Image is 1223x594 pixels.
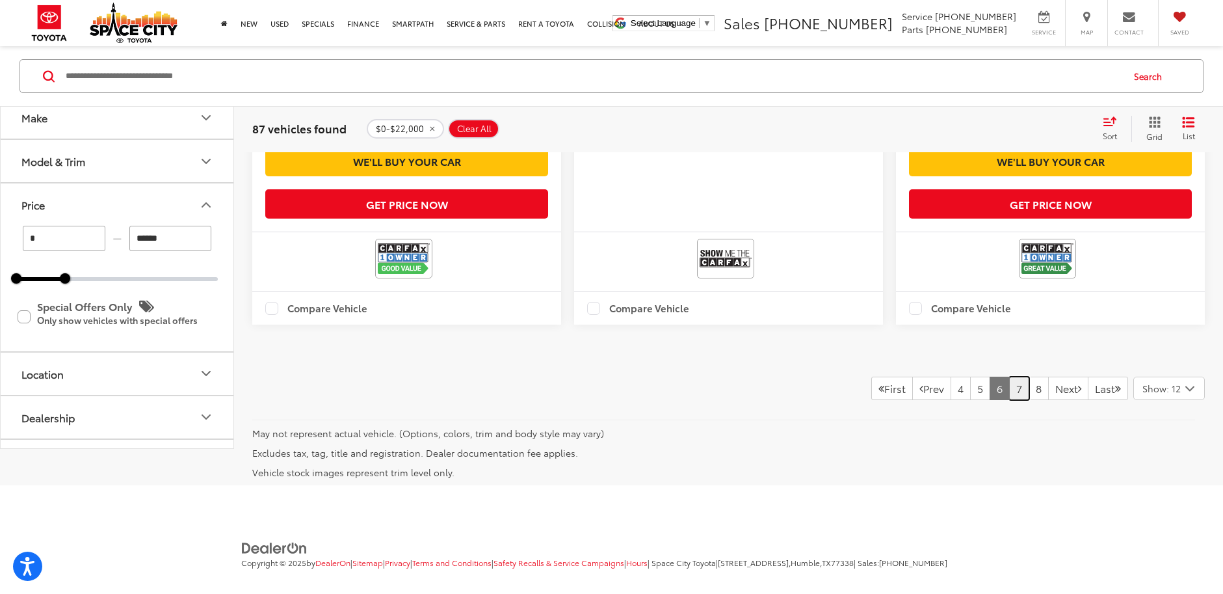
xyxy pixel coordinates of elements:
[1,353,235,395] button: LocationLocation
[198,409,214,425] div: Dealership
[90,3,178,43] img: Space City Toyota
[703,18,711,28] span: ▼
[21,411,75,424] div: Dealership
[970,377,990,400] a: 5
[878,383,884,394] i: First Page
[879,557,947,568] span: [PHONE_NUMBER]
[1048,377,1088,400] a: NextNext Page
[854,557,947,568] span: | Sales:
[198,197,214,213] div: Price
[457,124,492,134] span: Clear All
[265,302,367,315] label: Compare Vehicle
[631,18,696,28] span: Select Language
[926,23,1007,36] span: [PHONE_NUMBER]
[385,557,410,568] a: Privacy
[21,111,47,124] div: Make
[252,427,1195,440] p: May not represent actual vehicle. (Options, colors, trim and body style may vary)
[241,541,308,556] img: DealerOn
[990,377,1010,400] a: 6
[718,557,791,568] span: [STREET_ADDRESS],
[1172,116,1205,142] button: List View
[64,61,1122,92] input: Search by Make, Model, or Keyword
[1,396,235,439] button: DealershipDealership
[265,146,548,176] a: We'll Buy Your Car
[831,557,854,568] span: 77338
[791,557,822,568] span: Humble,
[492,557,624,568] span: |
[1133,377,1205,400] button: Select number of vehicles per page
[252,446,1195,459] p: Excludes tax, tag, title and registration. Dealer documentation fee applies.
[1088,377,1128,400] a: LastLast Page
[871,377,913,400] a: First PageFirst
[367,119,444,139] button: remove 0-22000
[909,146,1192,176] a: We'll Buy Your Car
[493,557,624,568] a: Safety Recalls & Service Campaigns, Opens in a new tab
[1182,130,1195,141] span: List
[448,119,499,139] button: Clear All
[241,540,308,553] a: DealerOn
[1146,131,1163,142] span: Grid
[1072,28,1101,36] span: Map
[410,557,492,568] span: |
[1029,28,1059,36] span: Service
[1078,383,1081,394] i: Next Page
[21,155,85,167] div: Model & Trim
[1,140,235,182] button: Model & TrimModel & Trim
[198,366,214,381] div: Location
[37,316,217,325] p: Only show vehicles with special offers
[912,377,951,400] a: Previous PagePrev
[21,198,45,211] div: Price
[383,557,410,568] span: |
[1131,116,1172,142] button: Grid View
[350,557,383,568] span: |
[1,440,235,482] button: Body Style
[1021,241,1073,276] img: CarFax One Owner
[1114,28,1144,36] span: Contact
[23,226,105,251] input: minimum Buy price
[626,557,648,568] a: Hours
[198,110,214,126] div: Make
[315,557,350,568] a: DealerOn Home Page
[252,120,347,136] span: 87 vehicles found
[376,124,424,134] span: $0-$22,000
[716,557,854,568] span: |
[822,557,831,568] span: TX
[241,557,306,568] span: Copyright © 2025
[306,557,350,568] span: by
[700,241,752,276] img: View CARFAX report
[935,10,1016,23] span: [PHONE_NUMBER]
[198,154,214,169] div: Model & Trim
[21,368,64,380] div: Location
[902,10,932,23] span: Service
[909,302,1011,315] label: Compare Vehicle
[919,383,923,394] i: Previous Page
[909,189,1192,219] button: Get Price Now
[1115,383,1121,394] i: Last Page
[764,12,893,33] span: [PHONE_NUMBER]
[699,18,700,28] span: ​
[129,226,212,251] input: maximum Buy price
[951,377,971,400] a: 4
[624,557,648,568] span: |
[902,23,923,36] span: Parts
[18,295,217,338] label: Special Offers Only
[1029,377,1049,400] a: 8
[352,557,383,568] a: Sitemap
[1,96,235,139] button: MakeMake
[412,557,492,568] a: Terms and Conditions
[1009,377,1029,400] a: 7
[1096,116,1131,142] button: Select sort value
[587,302,689,315] label: Compare Vehicle
[1165,28,1194,36] span: Saved
[378,241,430,276] img: CarFax One Owner
[1122,60,1181,92] button: Search
[1,183,235,226] button: PricePrice
[265,189,548,219] button: Get Price Now
[1142,382,1181,395] span: Show: 12
[252,466,1195,479] p: Vehicle stock images represent trim level only.
[1103,130,1117,141] span: Sort
[109,233,125,244] span: —
[724,12,760,33] span: Sales
[648,557,716,568] span: | Space City Toyota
